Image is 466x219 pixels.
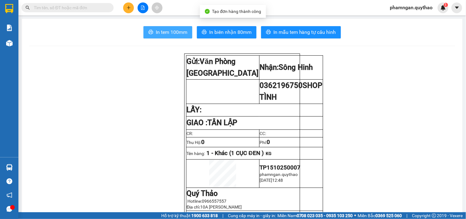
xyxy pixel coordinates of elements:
[277,212,353,219] span: Miền Nam
[454,5,460,10] span: caret-down
[407,212,408,219] span: |
[187,189,218,198] strong: Quý Thảo
[187,118,237,127] strong: GIAO :
[6,206,12,212] span: message
[202,139,205,145] span: 0
[432,213,436,218] span: copyright
[272,178,283,183] span: 12:48
[34,4,106,11] input: Tìm tên, số ĐT hoặc mã đơn
[297,213,353,218] strong: 0708 023 035 - 0935 103 250
[188,199,227,204] span: Hotline:
[259,129,323,137] td: CC:
[6,164,13,171] img: warehouse-icon
[187,57,259,78] span: Văn Phòng [GEOGRAPHIC_DATA]
[261,26,341,38] button: printerIn mẫu tem hàng tự cấu hình
[267,139,270,145] span: 0
[385,4,438,11] span: phamngan.quythao
[161,212,218,219] span: Hỗ trợ kỹ thuật:
[6,40,13,46] img: warehouse-icon
[212,9,261,14] span: Tạo đơn hàng thành công
[186,129,259,137] td: CR:
[444,3,448,7] sup: 1
[25,6,30,10] span: search
[358,212,402,219] span: Miền Bắc
[260,81,323,102] span: 0362196750
[222,212,223,219] span: |
[156,28,187,36] span: In tem 100mm
[186,137,259,147] td: Thu Hộ:
[202,199,227,204] span: 0966557557
[260,178,272,183] span: [DATE]
[187,57,259,78] strong: Gửi:
[354,214,356,217] span: ⚪️
[127,6,131,10] span: plus
[376,213,402,218] strong: 0369 525 060
[260,164,301,171] span: TP1510250007
[191,213,218,218] strong: 1900 633 818
[209,28,252,36] span: In biên nhận 80mm
[279,63,313,72] span: Sông Hinh
[123,2,134,13] button: plus
[187,106,202,114] strong: LẤY:
[445,3,447,7] span: 1
[452,2,462,13] button: caret-down
[143,26,192,38] button: printerIn tem 100mm
[208,118,237,127] span: TÂN LẬP
[187,150,323,157] p: Tên hàng:
[141,6,145,10] span: file-add
[155,6,159,10] span: aim
[152,2,163,13] button: aim
[207,150,264,157] span: 1 - Khác (1 CỤC ĐEN )
[187,205,242,209] span: Địa chỉ:
[202,30,207,35] span: printer
[6,25,13,31] img: solution-icon
[228,212,276,219] span: Cung cấp máy in - giấy in:
[260,63,313,72] strong: Nhận:
[266,151,272,156] span: KG
[6,178,12,184] span: question-circle
[259,137,323,147] td: Phí:
[260,172,298,177] span: phamngan.quythao
[197,26,256,38] button: printerIn biên nhận 80mm
[201,205,242,209] span: 10A [PERSON_NAME]
[273,28,336,36] span: In mẫu tem hàng tự cấu hình
[6,192,12,198] span: notification
[5,4,13,13] img: logo-vxr
[205,9,210,14] span: check-circle
[148,30,153,35] span: printer
[186,211,323,219] td: Phát triển bởi [DOMAIN_NAME]
[441,5,446,10] img: icon-new-feature
[266,30,271,35] span: printer
[138,2,148,13] button: file-add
